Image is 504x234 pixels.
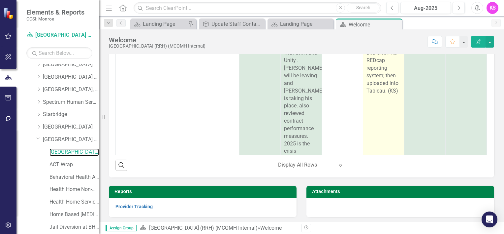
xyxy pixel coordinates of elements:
div: » [140,224,297,232]
div: Open Intercom Messenger [482,212,497,227]
span: Elements & Reports [26,8,84,16]
a: Update Staff Contacts and Website Link on Agency Landing Page [201,20,263,28]
a: Landing Page [269,20,332,28]
a: [GEOGRAPHIC_DATA] (RRH) (MCOMH Internal) [149,225,258,231]
input: Search Below... [26,47,92,59]
button: Aug-2025 [400,2,451,14]
div: Landing Page [280,20,332,28]
div: Update Staff Contacts and Website Link on Agency Landing Page [211,20,263,28]
a: ACT Wrap [49,161,99,169]
a: [GEOGRAPHIC_DATA] (RRH) [43,73,99,81]
a: [GEOGRAPHIC_DATA] [43,123,99,131]
h3: Attachments [312,189,491,194]
a: Behavioral Health Access and Crisis Center (BHACC) [49,174,99,181]
a: Health Home Non-Medicaid Care Management [49,186,99,193]
div: Landing Page [143,20,186,28]
div: Welcome [260,225,282,231]
img: ClearPoint Strategy [3,8,15,19]
div: Welcome [349,20,400,29]
a: Jail Diversion at BHACC [49,223,99,231]
span: Search [356,5,370,10]
div: Welcome [109,36,205,44]
a: [GEOGRAPHIC_DATA], Inc. [43,86,99,94]
div: [GEOGRAPHIC_DATA] (RRH) (MCOMH Internal) [109,44,205,49]
a: Health Home Service Dollars [49,198,99,206]
a: Landing Page [132,20,186,28]
a: Home Based [MEDICAL_DATA] [49,211,99,218]
a: [GEOGRAPHIC_DATA] (RRH) (MCOMH Internal) [26,31,92,39]
div: Aug-2025 [403,4,449,12]
h3: Reports [114,189,293,194]
a: [GEOGRAPHIC_DATA] [43,61,99,68]
a: [GEOGRAPHIC_DATA] (RRH) (MCOMH Internal) [49,148,99,156]
a: Spectrum Human Services, Inc. [43,98,99,106]
span: Assign Group [106,225,137,231]
a: Provider Tracking [115,204,153,209]
button: Search [347,3,380,13]
small: CCSI: Monroe [26,16,84,21]
a: Starbridge [43,111,99,118]
button: KS [487,2,498,14]
a: [GEOGRAPHIC_DATA] (RRH) [43,136,99,143]
input: Search ClearPoint... [134,2,381,14]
